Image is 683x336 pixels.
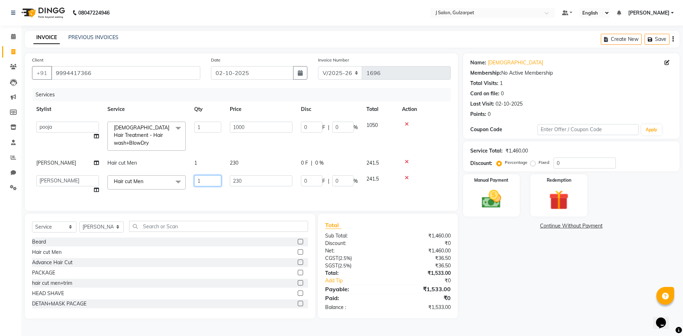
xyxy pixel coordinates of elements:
span: [DEMOGRAPHIC_DATA] Hair Treatment - Hair wash+BlowDry [114,124,169,146]
div: ₹36.50 [388,262,456,270]
span: 1050 [366,122,378,128]
div: 02-10-2025 [496,100,523,108]
th: Service [103,101,190,117]
div: Service Total: [470,147,503,155]
div: Services [33,88,456,101]
b: 08047224946 [78,3,110,23]
span: [PERSON_NAME] [36,160,76,166]
th: Price [226,101,297,117]
div: ( ) [320,262,388,270]
div: HEAD SHAVE [32,290,64,297]
div: Sub Total: [320,232,388,240]
label: Redemption [547,177,571,183]
label: Percentage [505,159,528,166]
div: Points: [470,111,486,118]
div: Last Visit: [470,100,494,108]
span: 1 [194,160,197,166]
div: Name: [470,59,486,66]
div: PACKAGE [32,269,55,277]
th: Stylist [32,101,103,117]
a: Add Tip [320,277,399,284]
div: ₹0 [388,294,456,302]
a: INVOICE [33,31,60,44]
img: _gift.svg [543,188,575,212]
button: Create New [601,34,642,45]
span: | [328,177,329,185]
input: Enter Offer / Coupon Code [538,124,639,135]
span: F [322,124,325,131]
th: Disc [297,101,362,117]
span: 0 % [315,159,324,167]
a: [DEMOGRAPHIC_DATA] [488,59,543,66]
div: DETAN+MASK PACAGE [32,300,86,308]
span: Hair cut Men [107,160,137,166]
div: ( ) [320,255,388,262]
span: Total [325,222,341,229]
div: ₹1,533.00 [388,285,456,293]
div: Balance : [320,304,388,311]
a: Continue Without Payment [465,222,678,230]
label: Invoice Number [318,57,349,63]
span: 2.5% [340,255,350,261]
div: ₹0 [399,277,456,284]
input: Search or Scan [129,221,308,232]
img: logo [18,3,67,23]
a: PREVIOUS INVOICES [68,34,118,41]
span: 2.5% [339,263,350,268]
span: | [328,124,329,131]
span: 230 [230,160,238,166]
div: ₹1,533.00 [388,304,456,311]
div: ₹1,460.00 [388,232,456,240]
span: 0 F [301,159,308,167]
div: Beard [32,238,46,246]
div: ₹0 [388,240,456,247]
th: Total [362,101,398,117]
span: 241.5 [366,160,379,166]
div: Discount: [320,240,388,247]
div: ₹1,460.00 [388,247,456,255]
span: SGST [325,262,338,269]
div: Card on file: [470,90,499,97]
div: No Active Membership [470,69,672,77]
div: Payable: [320,285,388,293]
label: Client [32,57,43,63]
span: CGST [325,255,338,261]
span: % [354,124,358,131]
div: Total: [320,270,388,277]
img: _cash.svg [476,188,508,210]
input: Search by Name/Mobile/Email/Code [51,66,200,80]
div: ₹36.50 [388,255,456,262]
button: Save [645,34,669,45]
div: Net: [320,247,388,255]
a: x [143,178,147,185]
div: ₹1,533.00 [388,270,456,277]
th: Action [398,101,451,117]
label: Date [211,57,221,63]
div: Advance Hair Cut [32,259,73,266]
div: 0 [488,111,491,118]
button: +91 [32,66,52,80]
div: Paid: [320,294,388,302]
span: 241.5 [366,176,379,182]
span: Hair cut Men [114,178,143,185]
div: 1 [500,80,503,87]
div: Discount: [470,160,492,167]
div: hair cut men+trim [32,279,72,287]
span: [PERSON_NAME] [628,9,669,17]
div: Coupon Code [470,126,538,133]
div: ₹1,460.00 [505,147,528,155]
button: Apply [641,124,662,135]
div: 0 [501,90,504,97]
span: | [311,159,312,167]
div: Hair cut Men [32,249,62,256]
iframe: chat widget [653,308,676,329]
div: Membership: [470,69,501,77]
div: Total Visits: [470,80,498,87]
label: Fixed [539,159,549,166]
th: Qty [190,101,226,117]
span: % [354,177,358,185]
label: Manual Payment [474,177,508,183]
span: F [322,177,325,185]
a: x [149,140,152,146]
